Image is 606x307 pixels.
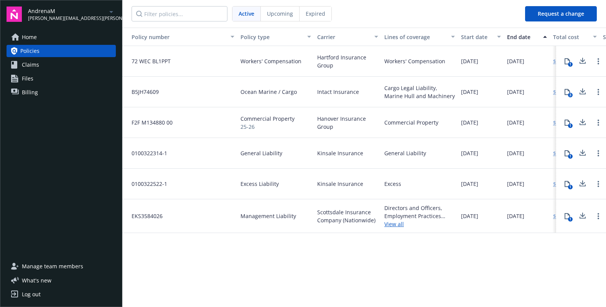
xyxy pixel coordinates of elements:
[594,57,603,66] a: Open options
[240,180,279,188] span: Excess Liability
[22,260,83,273] span: Manage team members
[594,179,603,189] a: Open options
[22,72,33,85] span: Files
[7,260,116,273] a: Manage team members
[461,118,478,126] span: [DATE]
[384,33,446,41] div: Lines of coverage
[461,149,478,157] span: [DATE]
[317,33,370,41] div: Carrier
[381,28,458,46] button: Lines of coverage
[125,33,226,41] div: Toggle SortBy
[504,28,550,46] button: End date
[594,87,603,97] a: Open options
[240,123,295,131] span: 25-26
[384,149,426,157] div: General Liability
[317,88,359,96] span: Intact Insurance
[507,118,524,126] span: [DATE]
[306,10,325,18] span: Expired
[568,217,573,222] div: 1
[22,86,38,99] span: Billing
[317,149,363,157] span: Kinsale Insurance
[594,212,603,221] a: Open options
[107,7,116,16] a: arrowDropDown
[568,185,573,189] div: 1
[384,118,438,126] div: Commercial Property
[560,208,575,224] button: 1
[125,88,159,96] span: B5JH74609
[384,180,401,188] div: Excess
[568,123,573,128] div: 1
[553,33,588,41] div: Total cost
[240,33,303,41] div: Policy type
[125,212,163,220] span: EKS3584026
[125,118,173,126] span: F2F M134880 00
[314,28,381,46] button: Carrier
[22,59,39,71] span: Claims
[560,84,575,100] button: 3
[125,149,167,157] span: 0100322314-1
[507,57,524,65] span: [DATE]
[125,57,171,65] span: 72 WEC BL1PPT
[237,28,314,46] button: Policy type
[384,220,455,228] a: View all
[20,45,40,57] span: Policies
[7,7,22,22] img: navigator-logo.svg
[7,276,64,284] button: What's new
[240,115,295,123] span: Commercial Property
[560,54,575,69] button: 1
[28,15,107,22] span: [PERSON_NAME][EMAIL_ADDRESS][PERSON_NAME][DOMAIN_NAME]
[458,28,504,46] button: Start date
[568,154,573,159] div: 1
[7,86,116,99] a: Billing
[461,33,492,41] div: Start date
[568,93,573,97] div: 3
[560,115,575,130] button: 1
[267,10,293,18] span: Upcoming
[461,88,478,96] span: [DATE]
[317,180,363,188] span: Kinsale Insurance
[22,288,41,300] div: Log out
[240,57,301,65] span: Workers' Compensation
[594,118,603,127] a: Open options
[125,33,226,41] div: Policy number
[240,88,297,96] span: Ocean Marine / Cargo
[239,10,254,18] span: Active
[560,146,575,161] button: 1
[22,31,37,43] span: Home
[594,149,603,158] a: Open options
[28,7,107,15] span: AndrenaM
[7,72,116,85] a: Files
[28,7,116,22] button: AndrenaM[PERSON_NAME][EMAIL_ADDRESS][PERSON_NAME][DOMAIN_NAME]arrowDropDown
[22,276,51,284] span: What ' s new
[7,31,116,43] a: Home
[461,180,478,188] span: [DATE]
[384,57,445,65] div: Workers' Compensation
[560,176,575,192] button: 1
[525,6,597,21] button: Request a change
[507,88,524,96] span: [DATE]
[240,212,296,220] span: Management Liability
[461,212,478,220] span: [DATE]
[384,84,455,100] div: Cargo Legal Liability, Marine Hull and Machinery
[507,149,524,157] span: [DATE]
[507,212,524,220] span: [DATE]
[317,208,378,224] span: Scottsdale Insurance Company (Nationwide)
[507,33,538,41] div: End date
[317,53,378,69] span: Hartford Insurance Group
[568,62,573,67] div: 1
[550,28,600,46] button: Total cost
[132,6,227,21] input: Filter policies...
[384,204,455,220] div: Directors and Officers, Employment Practices Liability
[317,115,378,131] span: Hanover Insurance Group
[7,59,116,71] a: Claims
[7,45,116,57] a: Policies
[125,180,167,188] span: 0100322522-1
[461,57,478,65] span: [DATE]
[240,149,282,157] span: General Liability
[507,180,524,188] span: [DATE]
